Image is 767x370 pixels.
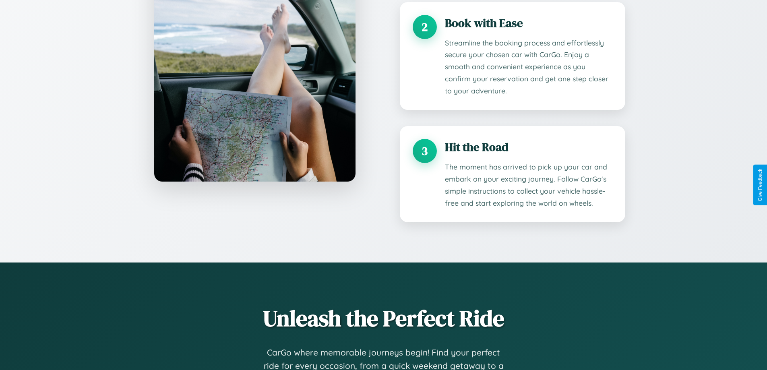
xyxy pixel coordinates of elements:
[445,37,612,97] p: Streamline the booking process and effortlessly secure your chosen car with CarGo. Enjoy a smooth...
[413,15,437,39] div: 2
[445,139,612,155] h3: Hit the Road
[445,161,612,209] p: The moment has arrived to pick up your car and embark on your exciting journey. Follow CarGo's si...
[142,303,625,334] h2: Unleash the Perfect Ride
[445,15,612,31] h3: Book with Ease
[413,139,437,163] div: 3
[757,169,763,201] div: Give Feedback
